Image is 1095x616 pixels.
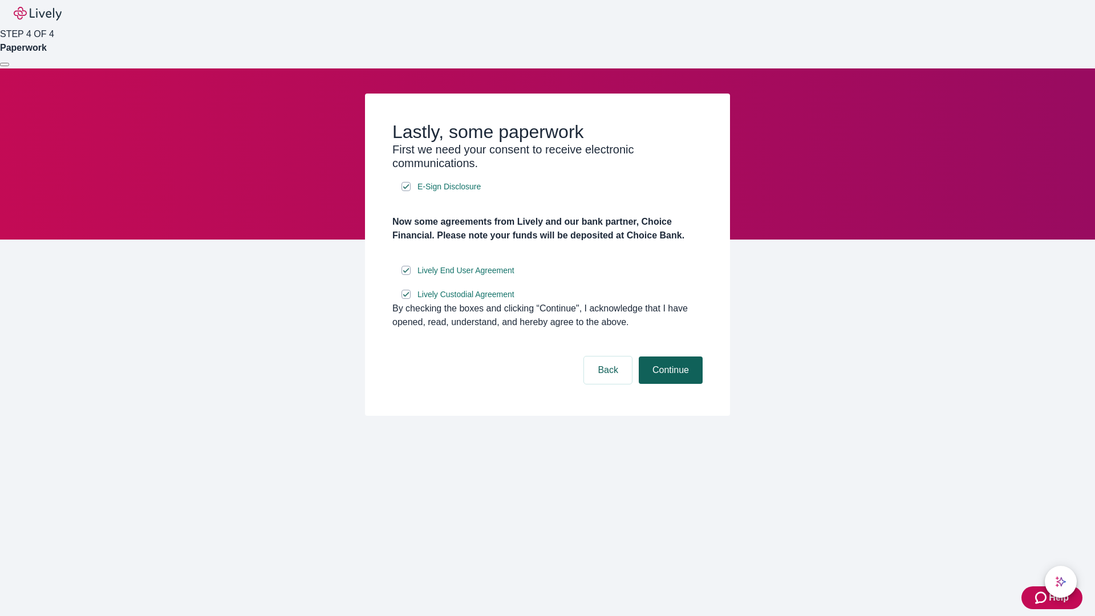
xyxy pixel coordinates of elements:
[1045,566,1077,598] button: chat
[1035,591,1049,605] svg: Zendesk support icon
[639,356,703,384] button: Continue
[392,302,703,329] div: By checking the boxes and clicking “Continue", I acknowledge that I have opened, read, understand...
[1055,576,1066,587] svg: Lively AI Assistant
[417,181,481,193] span: E-Sign Disclosure
[14,7,62,21] img: Lively
[415,287,517,302] a: e-sign disclosure document
[392,121,703,143] h2: Lastly, some paperwork
[584,356,632,384] button: Back
[1021,586,1082,609] button: Zendesk support iconHelp
[417,289,514,301] span: Lively Custodial Agreement
[417,265,514,277] span: Lively End User Agreement
[1049,591,1069,605] span: Help
[392,215,703,242] h4: Now some agreements from Lively and our bank partner, Choice Financial. Please note your funds wi...
[415,180,483,194] a: e-sign disclosure document
[415,264,517,278] a: e-sign disclosure document
[392,143,703,170] h3: First we need your consent to receive electronic communications.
